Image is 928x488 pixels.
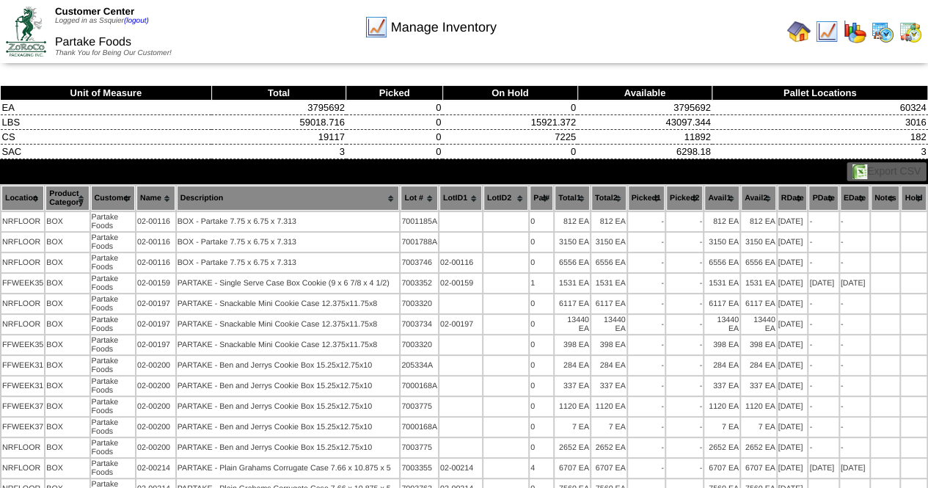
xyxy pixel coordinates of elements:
[1,274,44,293] td: FFWEEK35
[211,86,346,101] th: Total
[91,212,135,231] td: Partake Foods
[530,186,553,211] th: Pal#
[439,253,482,272] td: 02-00116
[555,186,590,211] th: Total1
[591,186,626,211] th: Total2
[530,253,553,272] td: 0
[91,253,135,272] td: Partake Foods
[840,459,869,478] td: [DATE]
[666,274,703,293] td: -
[346,115,443,130] td: 0
[136,335,175,354] td: 02-00197
[704,418,739,437] td: 7 EA
[741,212,776,231] td: 812 EA
[1,294,44,313] td: NRFLOOR
[555,418,590,437] td: 7 EA
[45,376,89,396] td: BOX
[591,438,626,457] td: 2652 EA
[815,20,839,43] img: line_graph.gif
[808,233,838,252] td: -
[55,17,149,25] span: Logged in as Ssquier
[136,294,175,313] td: 02-00197
[666,356,703,375] td: -
[704,397,739,416] td: 1120 EA
[712,86,928,101] th: Pallet Locations
[901,186,927,211] th: Hold
[808,212,838,231] td: -
[577,115,712,130] td: 43097.344
[1,459,44,478] td: NRFLOOR
[628,253,665,272] td: -
[628,356,665,375] td: -
[704,212,739,231] td: 812 EA
[591,253,626,272] td: 6556 EA
[741,335,776,354] td: 398 EA
[741,356,776,375] td: 284 EA
[555,376,590,396] td: 337 EA
[712,115,928,130] td: 3016
[91,315,135,334] td: Partake Foods
[136,459,175,478] td: 02-00214
[346,101,443,115] td: 0
[628,294,665,313] td: -
[91,233,135,252] td: Partake Foods
[808,186,838,211] th: PDate
[177,356,400,375] td: PARTAKE - Ben and Jerrys Cookie Box 15.25x12.75x10
[530,356,553,375] td: 0
[628,397,665,416] td: -
[45,233,89,252] td: BOX
[439,315,482,334] td: 02-00197
[840,212,869,231] td: -
[778,356,808,375] td: [DATE]
[401,335,438,354] td: 7003320
[91,418,135,437] td: Partake Foods
[712,145,928,159] td: 3
[628,438,665,457] td: -
[778,274,808,293] td: [DATE]
[704,186,739,211] th: Avail1
[628,233,665,252] td: -
[136,438,175,457] td: 02-00200
[666,376,703,396] td: -
[391,20,497,35] span: Manage Inventory
[1,86,212,101] th: Unit of Measure
[555,459,590,478] td: 6707 EA
[177,397,400,416] td: PARTAKE - Ben and Jerrys Cookie Box 15.25x12.75x10
[45,356,89,375] td: BOX
[1,438,44,457] td: NRFLOOR
[1,115,212,130] td: LBS
[704,233,739,252] td: 3150 EA
[442,145,577,159] td: 0
[778,418,808,437] td: [DATE]
[871,20,894,43] img: calendarprod.gif
[555,438,590,457] td: 2652 EA
[555,397,590,416] td: 1120 EA
[778,397,808,416] td: [DATE]
[124,17,149,25] a: (logout)
[741,438,776,457] td: 2652 EA
[840,356,869,375] td: -
[177,294,400,313] td: PARTAKE - Snackable Mini Cookie Case 12.375x11.75x8
[136,315,175,334] td: 02-00197
[704,294,739,313] td: 6117 EA
[808,274,838,293] td: [DATE]
[1,212,44,231] td: NRFLOOR
[401,459,438,478] td: 7003355
[840,315,869,334] td: -
[628,459,665,478] td: -
[741,186,776,211] th: Avail2
[439,186,482,211] th: LotID1
[1,315,44,334] td: NRFLOOR
[136,212,175,231] td: 02-00116
[704,315,739,334] td: 13440 EA
[778,253,808,272] td: [DATE]
[91,459,135,478] td: Partake Foods
[211,101,346,115] td: 3795692
[530,438,553,457] td: 0
[840,294,869,313] td: -
[591,315,626,334] td: 13440 EA
[555,294,590,313] td: 6117 EA
[628,212,665,231] td: -
[442,86,577,101] th: On Hold
[401,356,438,375] td: 205334A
